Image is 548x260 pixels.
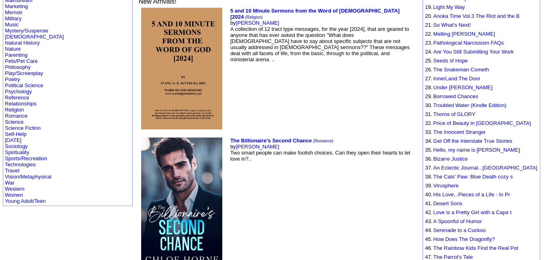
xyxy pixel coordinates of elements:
a: Desert Sons [433,200,462,206]
font: 29. [425,93,432,99]
font: 20. [425,13,432,19]
a: Self-Help [5,131,26,137]
a: Religion [5,107,24,113]
a: Philosophy [5,64,31,70]
a: Bizarre Justice [433,156,468,162]
a: Vision/Metaphysical [5,174,52,180]
font: 38. [425,174,432,180]
a: Serenade to a Cuckoo [433,227,486,233]
font: 45. [425,236,432,242]
a: The Rainbow Kids Find the Real Pot [433,245,518,251]
a: Poetry [5,76,20,82]
font: 21. [425,22,432,28]
a: 5 and 10 Minute Sermons from the Word of [DEMOGRAPHIC_DATA] [2024 [230,8,400,20]
img: shim.gif [425,190,426,191]
font: 23. [425,40,432,46]
img: shim.gif [425,83,426,84]
font: 28. [425,84,432,90]
a: Seeds sf Hope [433,58,468,64]
a: Hello, my name is [PERSON_NAME] [433,147,520,153]
a: Women [5,192,23,198]
font: ( ) [313,139,333,143]
a: Young Adult/Teen [5,198,46,204]
font: 25. [425,58,432,64]
font: 42. [425,209,432,215]
a: Borrowed Chances [433,93,478,99]
img: shim.gif [425,217,426,217]
a: Political Science [5,82,43,88]
a: Get Off the Interstate True Stories [433,138,512,144]
font: 33. [425,129,432,135]
a: Price of Beauty in [GEOGRAPHIC_DATA] [433,120,531,126]
a: His Love...Pieces of a Life - In Pr [433,191,510,198]
img: shim.gif [425,92,426,92]
a: Spirituality [5,149,29,155]
a: Marketing [5,3,28,9]
a: InnerLand:The Door [433,75,480,82]
font: 37. [425,165,432,171]
a: War [5,180,14,186]
a: Under [PERSON_NAME] [433,84,492,90]
a: The Billionaire's Second Chance [230,138,312,144]
a: Sports/Recreation [5,155,47,161]
a: [PERSON_NAME] [236,144,279,150]
a: The Parrot's Tale [433,254,473,260]
a: Light My Way [433,4,465,10]
a: Sociology [5,143,28,149]
a: So What's Next! [433,22,471,28]
font: 39. [425,183,432,189]
font: 36. [425,156,432,162]
font: 41. [425,200,432,206]
img: shim.gif [425,181,426,182]
img: shim.gif [425,172,426,173]
font: by A collection of 12 tract type messages, for the year [2024], that are geared to anyone that ha... [230,8,410,62]
a: Parenting [5,52,28,58]
a: Love is a Pretty Girl with a Cape t [433,209,511,215]
img: shim.gif [425,74,426,75]
a: Science [5,119,24,125]
font: 43. [425,218,432,224]
a: Pathological Narcissism FAQs [433,40,504,46]
a: Military [5,15,21,21]
a: Play/Screenplay [5,70,43,76]
font: 19. [425,4,432,10]
a: Nature [5,46,21,52]
a: An Eclectic Journal...[GEOGRAPHIC_DATA] [433,165,537,171]
a: Romance [315,139,332,143]
a: Religion [247,15,261,19]
a: [PERSON_NAME] [236,20,279,26]
a: The Innocent Stranger [433,129,486,135]
a: Science Fiction [5,125,41,131]
a: Music [5,21,19,28]
img: shim.gif [425,56,426,57]
a: Memoir [5,9,22,15]
a: Western [5,186,24,192]
a: Are You Still Submitting Your Work [433,49,514,55]
font: 47. [425,254,432,260]
img: shim.gif [425,199,426,200]
font: 44. [425,227,432,233]
font: 24. [425,49,432,55]
font: 22. [425,31,432,37]
a: Psychology [5,88,32,95]
a: Mystery/Suspense [5,28,48,34]
a: How Does The Dragonfly? [433,236,495,242]
img: shim.gif [425,47,426,48]
a: [DATE] [5,137,21,143]
img: shim.gif [425,65,426,66]
a: Natural History [5,40,40,46]
a: A Spoonful of Humor [433,218,482,224]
